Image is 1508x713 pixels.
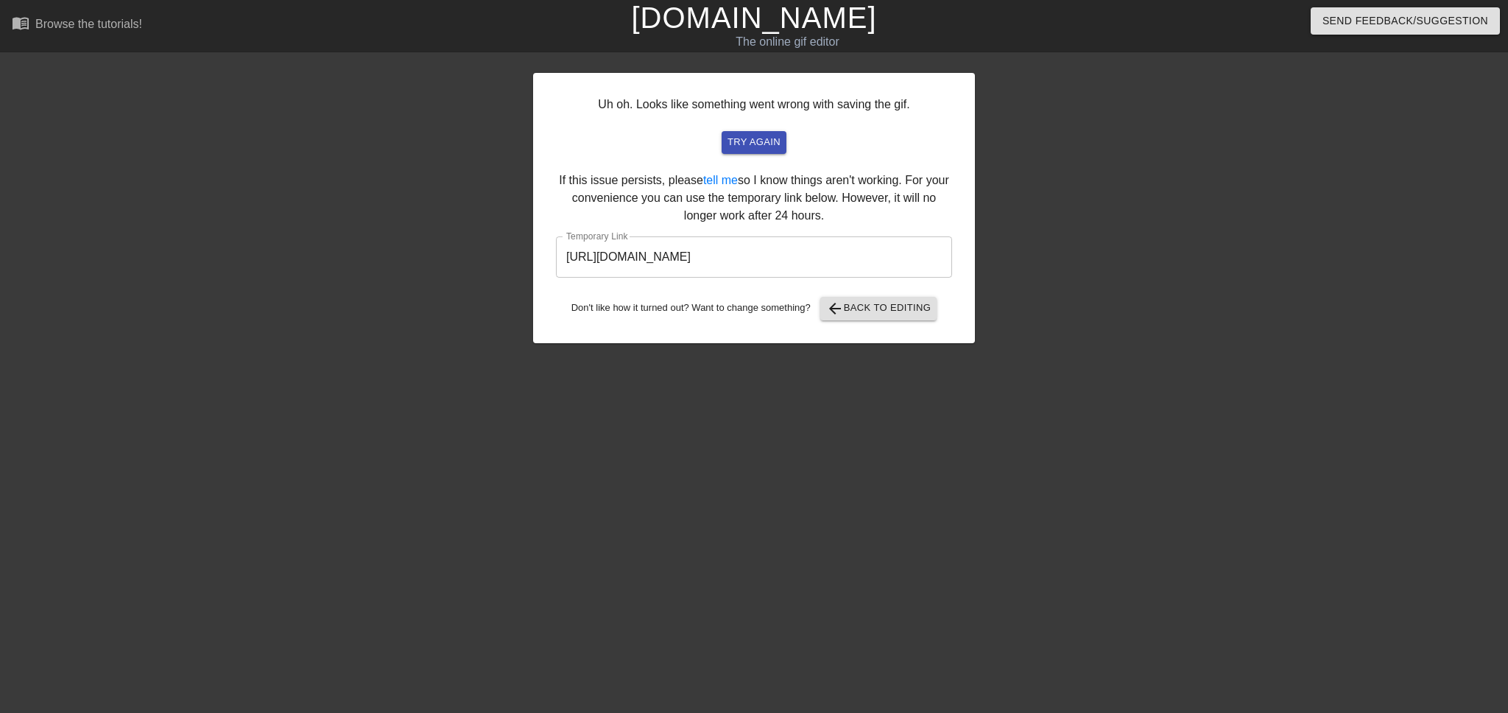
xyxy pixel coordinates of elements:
div: Browse the tutorials! [35,18,142,30]
input: bare [556,236,952,278]
div: The online gif editor [510,33,1065,51]
button: try again [722,131,786,154]
button: Back to Editing [820,297,937,320]
span: Back to Editing [826,300,931,317]
div: Uh oh. Looks like something went wrong with saving the gif. If this issue persists, please so I k... [533,73,975,343]
a: Browse the tutorials! [12,14,142,37]
span: try again [727,134,781,151]
a: [DOMAIN_NAME] [631,1,876,34]
span: Send Feedback/Suggestion [1322,12,1488,30]
span: menu_book [12,14,29,32]
button: Send Feedback/Suggestion [1311,7,1500,35]
span: arrow_back [826,300,844,317]
a: tell me [703,174,738,186]
div: Don't like how it turned out? Want to change something? [556,297,952,320]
